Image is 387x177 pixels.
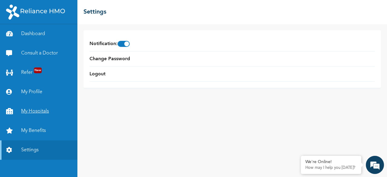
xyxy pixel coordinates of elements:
[89,55,130,63] a: Change Password
[59,146,115,165] div: FAQs
[34,67,42,73] span: New
[305,159,357,165] div: We're Online!
[99,3,114,18] div: Minimize live chat window
[35,56,83,117] span: We're online!
[3,125,115,146] textarea: Type your message and hit 'Enter'
[305,166,357,170] p: How may I help you today?
[89,40,130,48] span: Notification :
[83,8,106,17] h2: Settings
[89,70,106,78] a: Logout
[3,157,59,161] span: Conversation
[11,30,24,45] img: d_794563401_company_1708531726252_794563401
[6,5,65,20] img: RelianceHMO's Logo
[31,34,102,42] div: Chat with us now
